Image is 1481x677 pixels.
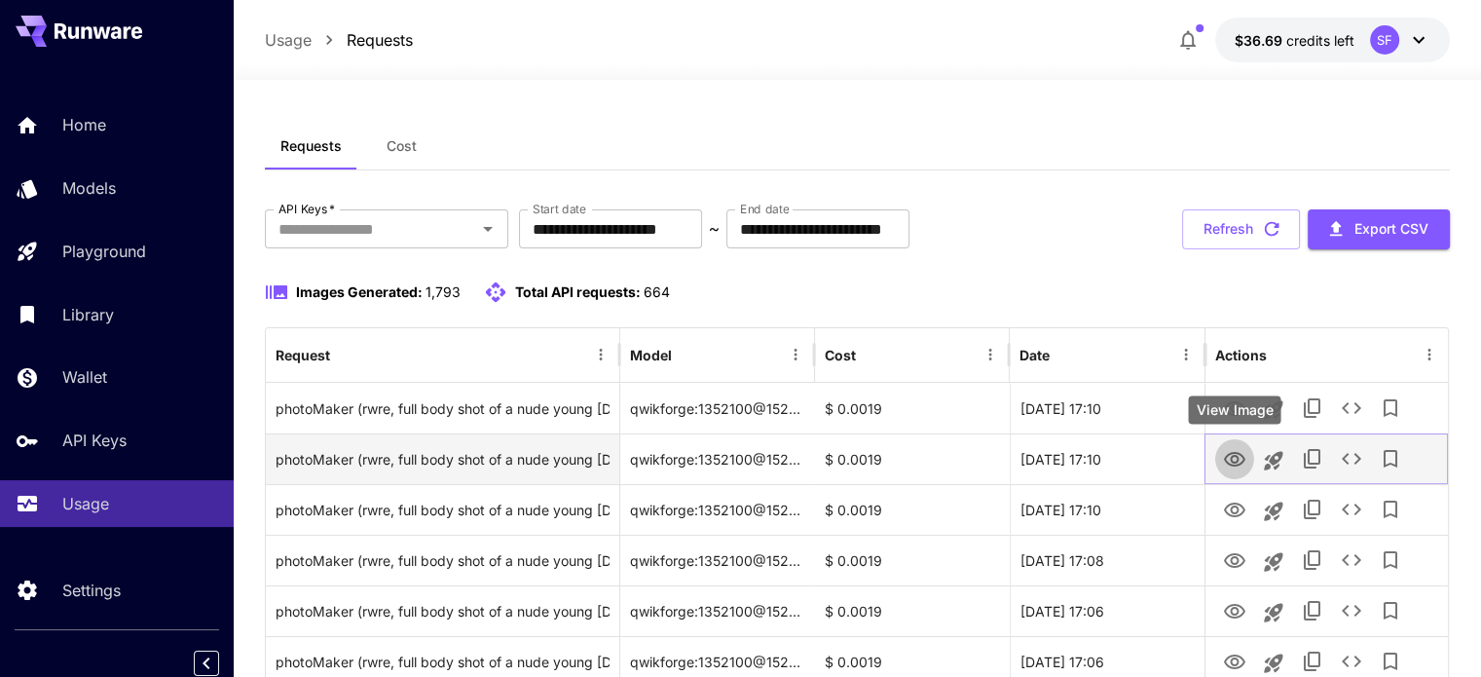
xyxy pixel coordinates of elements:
[782,341,809,368] button: Menu
[815,585,1010,636] div: $ 0.0019
[1308,209,1450,249] button: Export CSV
[1215,438,1254,478] button: View Image
[620,535,815,585] div: qwikforge:1352100@1527248
[1254,492,1293,531] button: Launch in playground
[515,283,641,300] span: Total API requests:
[1010,484,1204,535] div: 01 Sep, 2025 17:10
[644,283,670,300] span: 664
[740,201,789,217] label: End date
[1370,25,1399,55] div: SF
[1332,490,1371,529] button: See details
[1371,490,1410,529] button: Add to library
[426,283,461,300] span: 1,793
[1371,591,1410,630] button: Add to library
[1286,32,1354,49] span: credits left
[332,341,359,368] button: Sort
[1010,383,1204,433] div: 01 Sep, 2025 17:10
[1293,541,1332,580] button: Copy TaskUUID
[815,383,1010,433] div: $ 0.0019
[1332,439,1371,478] button: See details
[62,240,146,263] p: Playground
[533,201,586,217] label: Start date
[62,113,106,136] p: Home
[1371,389,1410,428] button: Add to library
[825,347,856,363] div: Cost
[1254,543,1293,582] button: Launch in playground
[1293,439,1332,478] button: Copy TaskUUID
[278,201,335,217] label: API Keys
[858,341,885,368] button: Sort
[276,586,610,636] div: Click to copy prompt
[265,28,312,52] a: Usage
[1293,389,1332,428] button: Copy TaskUUID
[1215,590,1254,630] button: View Image
[1254,593,1293,632] button: Launch in playground
[1215,18,1450,62] button: $36.69468SF
[1010,535,1204,585] div: 01 Sep, 2025 17:08
[387,137,417,155] span: Cost
[1215,489,1254,529] button: View Image
[1010,433,1204,484] div: 01 Sep, 2025 17:10
[1254,441,1293,480] button: Launch in playground
[1182,209,1300,249] button: Refresh
[709,217,720,241] p: ~
[977,341,1004,368] button: Menu
[62,429,127,452] p: API Keys
[587,341,614,368] button: Menu
[620,433,815,484] div: qwikforge:1352100@1527248
[62,579,121,602] p: Settings
[1235,32,1286,49] span: $36.69
[620,585,815,636] div: qwikforge:1352100@1527248
[62,303,114,326] p: Library
[1172,341,1200,368] button: Menu
[1215,347,1267,363] div: Actions
[1293,490,1332,529] button: Copy TaskUUID
[815,433,1010,484] div: $ 0.0019
[62,176,116,200] p: Models
[1010,585,1204,636] div: 01 Sep, 2025 17:06
[1235,30,1354,51] div: $36.69468
[1332,591,1371,630] button: See details
[1416,341,1443,368] button: Menu
[280,137,342,155] span: Requests
[276,434,610,484] div: Click to copy prompt
[1188,395,1280,424] div: View Image
[62,492,109,515] p: Usage
[276,485,610,535] div: Click to copy prompt
[1215,388,1254,428] button: View Image
[265,28,413,52] nav: breadcrumb
[1332,541,1371,580] button: See details
[1019,347,1050,363] div: Date
[1254,391,1293,430] button: Launch in playground
[1052,341,1079,368] button: Sort
[1332,389,1371,428] button: See details
[276,347,330,363] div: Request
[620,383,815,433] div: qwikforge:1352100@1527248
[296,283,423,300] span: Images Generated:
[1215,540,1254,580] button: View Image
[1371,439,1410,478] button: Add to library
[474,215,501,243] button: Open
[815,535,1010,585] div: $ 0.0019
[815,484,1010,535] div: $ 0.0019
[276,384,610,433] div: Click to copy prompt
[1371,541,1410,580] button: Add to library
[674,341,701,368] button: Sort
[620,484,815,535] div: qwikforge:1352100@1527248
[62,365,107,389] p: Wallet
[276,536,610,585] div: Click to copy prompt
[194,651,219,676] button: Collapse sidebar
[1293,591,1332,630] button: Copy TaskUUID
[630,347,672,363] div: Model
[347,28,413,52] a: Requests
